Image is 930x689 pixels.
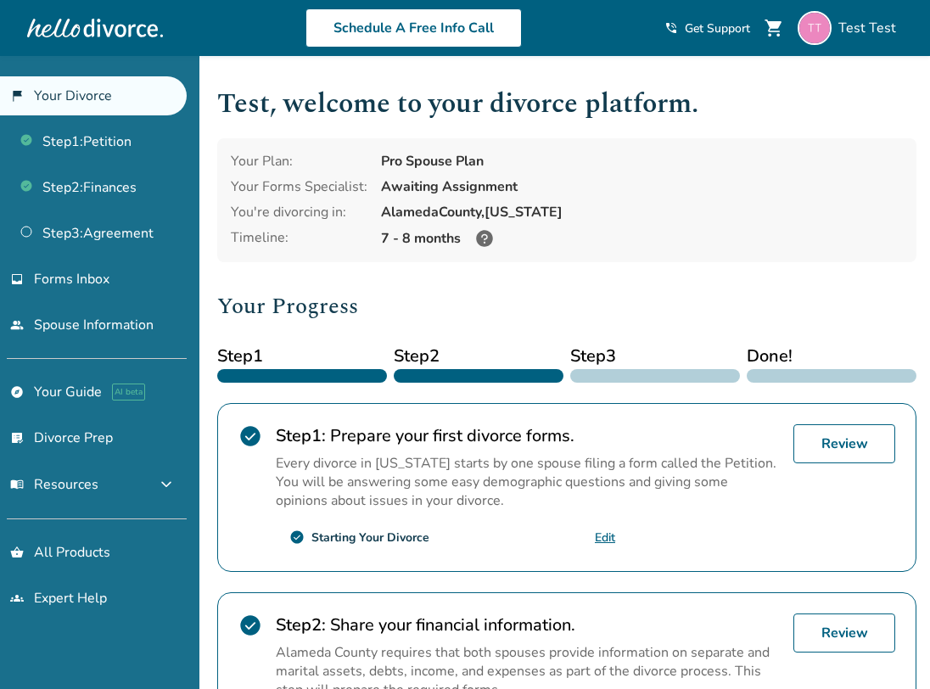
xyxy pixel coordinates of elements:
span: flag_2 [10,89,24,103]
a: Edit [595,529,615,546]
span: menu_book [10,478,24,491]
span: expand_more [156,474,176,495]
span: Step 3 [570,344,740,369]
div: You're divorcing in: [231,203,367,221]
span: list_alt_check [10,431,24,445]
span: explore [10,385,24,399]
span: Step 1 [217,344,387,369]
strong: Step 2 : [276,613,326,636]
span: check_circle [289,529,305,545]
iframe: Chat Widget [845,608,930,689]
img: cahodix615@noidem.com [798,11,832,45]
span: Step 2 [394,344,563,369]
div: Awaiting Assignment [381,177,903,196]
span: check_circle [238,613,262,637]
div: Timeline: [231,228,367,249]
span: Resources [10,475,98,494]
a: Schedule A Free Info Call [305,8,522,48]
span: Forms Inbox [34,270,109,288]
h1: Test , welcome to your divorce platform. [217,83,916,125]
div: Pro Spouse Plan [381,152,903,171]
div: 7 - 8 months [381,228,903,249]
div: Alameda County, [US_STATE] [381,203,903,221]
span: inbox [10,272,24,286]
span: AI beta [112,384,145,401]
h2: Your Progress [217,289,916,323]
h2: Prepare your first divorce forms. [276,424,780,447]
span: shopping_basket [10,546,24,559]
span: Test Test [838,19,903,37]
p: Every divorce in [US_STATE] starts by one spouse filing a form called the Petition. You will be a... [276,454,780,510]
div: Your Plan: [231,152,367,171]
h2: Share your financial information. [276,613,780,636]
span: Done! [747,344,916,369]
span: phone_in_talk [664,21,678,35]
strong: Step 1 : [276,424,326,447]
span: groups [10,591,24,605]
span: shopping_cart [764,18,784,38]
div: Starting Your Divorce [311,529,429,546]
span: Get Support [685,20,750,36]
a: phone_in_talkGet Support [664,20,750,36]
span: people [10,318,24,332]
div: Your Forms Specialist: [231,177,367,196]
span: check_circle [238,424,262,448]
a: Review [793,424,895,463]
a: Review [793,613,895,653]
